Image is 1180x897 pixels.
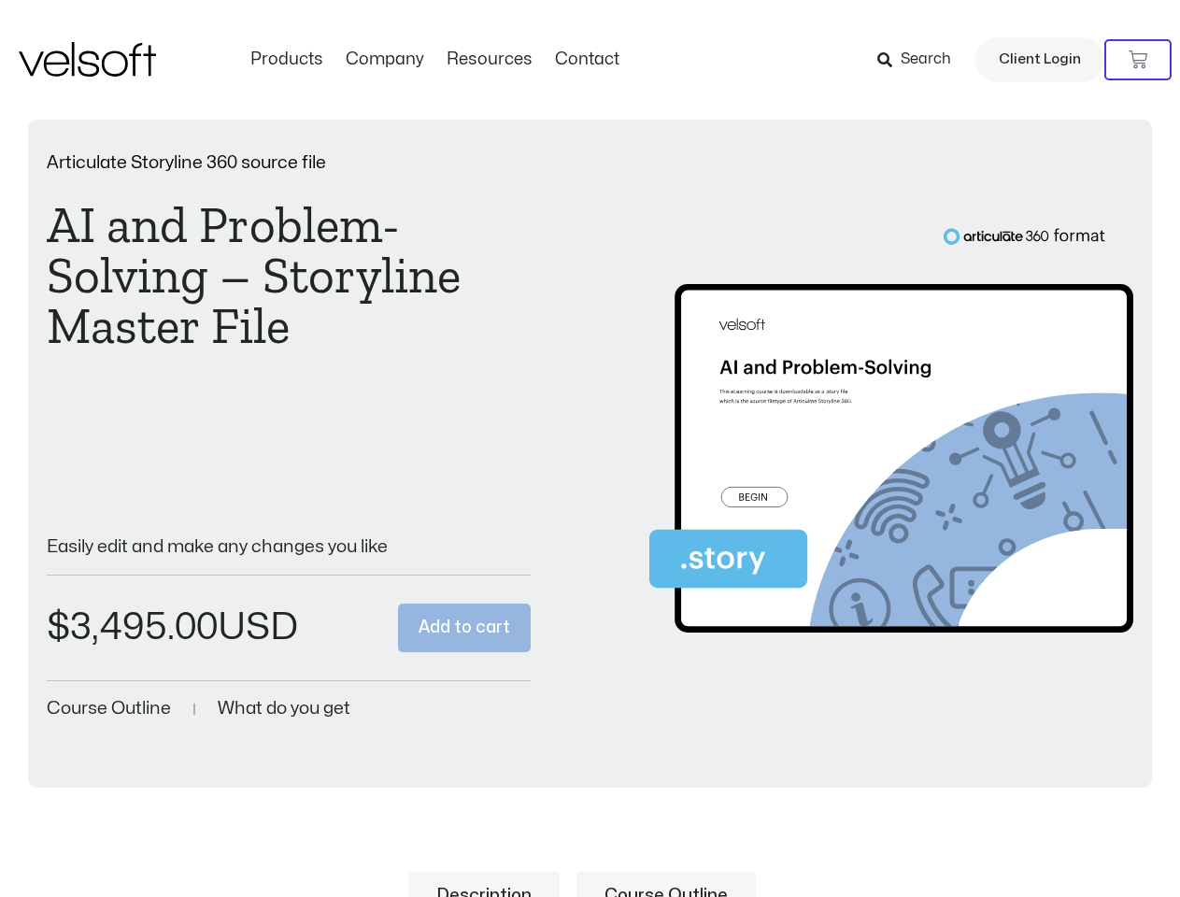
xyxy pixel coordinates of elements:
img: Second Product Image [649,227,1133,648]
bdi: 3,495.00 [47,609,218,646]
p: Articulate Storyline 360 source file [47,154,531,172]
a: Course Outline [47,700,171,718]
nav: Menu [239,50,631,70]
a: ResourcesMenu Toggle [435,50,544,70]
a: What do you get [218,700,350,718]
p: Easily edit and make any changes you like [47,538,531,556]
button: Add to cart [398,604,531,653]
a: Client Login [975,37,1104,82]
a: ProductsMenu Toggle [239,50,334,70]
span: Search [901,48,951,72]
span: $ [47,609,70,646]
h1: AI and Problem-Solving – Storyline Master File [47,200,531,351]
span: Client Login [999,48,1081,72]
img: Velsoft Training Materials [19,42,156,77]
a: CompanyMenu Toggle [334,50,435,70]
a: ContactMenu Toggle [544,50,631,70]
a: Search [877,44,964,76]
